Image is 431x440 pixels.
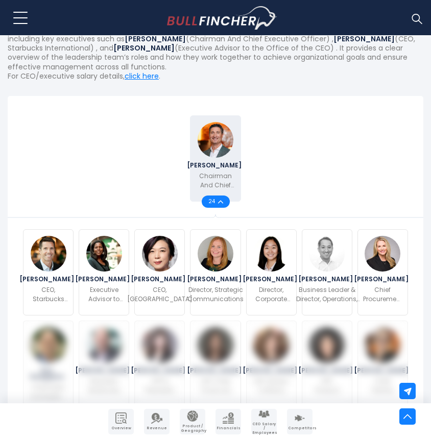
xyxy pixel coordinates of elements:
[246,321,297,407] a: Michelle Burns [PERSON_NAME] EVP, Global Coffee & Sustainability
[125,34,186,44] b: [PERSON_NAME]
[298,276,356,282] span: [PERSON_NAME]
[187,368,245,374] span: [PERSON_NAME]
[243,276,300,282] span: [PERSON_NAME]
[75,368,133,374] span: [PERSON_NAME]
[134,321,185,407] a: Emmy Kan [PERSON_NAME] SVP & President, Asia Pacific
[287,409,313,434] a: Company Competitors
[180,409,205,434] a: Company Product/Geography
[8,25,423,71] p: This Starbucks Corporation org chart highlights the company’s organizational structure and leader...
[253,285,290,304] p: Director, Corporate Counsel And Assistant Secretary, Corporate & Securities
[354,368,412,374] span: [PERSON_NAME]
[113,43,175,53] b: [PERSON_NAME]
[8,71,423,81] p: For CEO/executive salary details, .
[187,285,244,304] p: Director, Strategic Communications
[357,321,408,407] a: Sara Kelly [PERSON_NAME] Chief Partner Officer & EVP
[197,377,234,395] p: EVP, Chief Financial Officer
[19,276,77,282] span: [PERSON_NAME]
[145,426,169,430] span: Revenue
[167,6,277,30] a: Go to homepage
[187,276,245,282] span: [PERSON_NAME]
[142,236,178,272] img: Molly Liu
[30,368,67,380] span: Das Dasgupta
[85,285,123,304] p: Executive Advisor to the Office of the CEO
[31,327,66,363] img: Das Dasgupta
[363,285,402,304] p: Chief Procurement Officer, Global Supply Chain
[333,34,395,44] b: [PERSON_NAME]
[86,327,122,363] img: Duncan Moir
[30,383,67,401] p: Chief Data & Analytics Officer
[85,377,123,395] p: President, Starbucks, EMEA
[79,321,129,407] a: Duncan Moir [PERSON_NAME] President, Starbucks, EMEA
[298,368,356,374] span: [PERSON_NAME]
[243,368,300,374] span: [PERSON_NAME]
[31,236,66,272] img: Brady Brewer
[294,285,360,304] p: Business Leader & Director, Operations, [GEOGRAPHIC_DATA] & [GEOGRAPHIC_DATA]
[187,162,245,168] span: [PERSON_NAME]
[198,236,233,272] img: Betsy McManus
[142,327,178,363] img: Emmy Kan
[364,377,401,395] p: Chief Partner Officer & EVP
[131,276,188,282] span: [PERSON_NAME]
[75,276,133,282] span: [PERSON_NAME]
[354,276,412,282] span: [PERSON_NAME]
[309,236,345,272] img: David Chiang
[86,236,122,272] img: Zabrina Jenkins
[167,6,277,30] img: Bullfincher logo
[197,172,234,190] p: Chairman And Chief Executive Officer
[246,229,297,315] a: Stephanie Tso [PERSON_NAME] Director, Corporate Counsel And Assistant Secretary, Corporate & Secu...
[23,229,74,315] a: Brady Brewer [PERSON_NAME] CEO, Starbucks International
[125,71,159,81] a: click here
[198,327,233,363] img: Cathy Smith
[215,409,241,434] a: Company Financials
[251,409,277,434] a: Company Employees
[134,229,185,315] a: Molly Liu [PERSON_NAME] CEO, [GEOGRAPHIC_DATA]
[309,327,345,363] img: Dana Pellicano
[181,424,204,433] span: Product / Geography
[253,236,289,272] img: Stephanie Tso
[252,422,276,435] span: CEO Salary / Employees
[108,409,134,434] a: Company Overview
[29,285,68,304] p: CEO, Starbucks International
[190,229,241,315] a: Betsy McManus [PERSON_NAME] Director, Strategic Communications
[190,321,241,407] a: Cathy Smith [PERSON_NAME] EVP, Chief Financial Officer
[131,368,188,374] span: [PERSON_NAME]
[198,122,233,158] img: Brian Niccol
[23,321,74,407] a: Das Dasgupta Das Dasgupta Chief Data & Analytics Officer
[109,426,133,430] span: Overview
[79,229,129,315] a: Zabrina Jenkins [PERSON_NAME] Executive Advisor to the Office of the CEO
[250,377,293,395] p: EVP, Global Coffee & Sustainability
[253,327,289,363] img: Michelle Burns
[208,199,218,204] span: 24
[365,236,400,272] img: Heather Ostis
[217,426,240,430] span: Financials
[302,229,352,315] a: David Chiang [PERSON_NAME] Business Leader & Director, Operations, [GEOGRAPHIC_DATA] & [GEOGRAPHI...
[190,115,241,202] a: Brian Niccol [PERSON_NAME] Chairman And Chief Executive Officer 24
[288,426,312,430] span: Competitors
[127,285,193,304] p: CEO, [GEOGRAPHIC_DATA]
[365,327,400,363] img: Sara Kelly
[308,377,346,395] p: SVP, Product Experience
[144,409,170,434] a: Company Revenue
[357,229,408,315] a: Heather Ostis [PERSON_NAME] Chief Procurement Officer, Global Supply Chain
[141,377,178,395] p: SVP & President, Asia Pacific
[302,321,352,407] a: Dana Pellicano [PERSON_NAME] SVP, Product Experience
